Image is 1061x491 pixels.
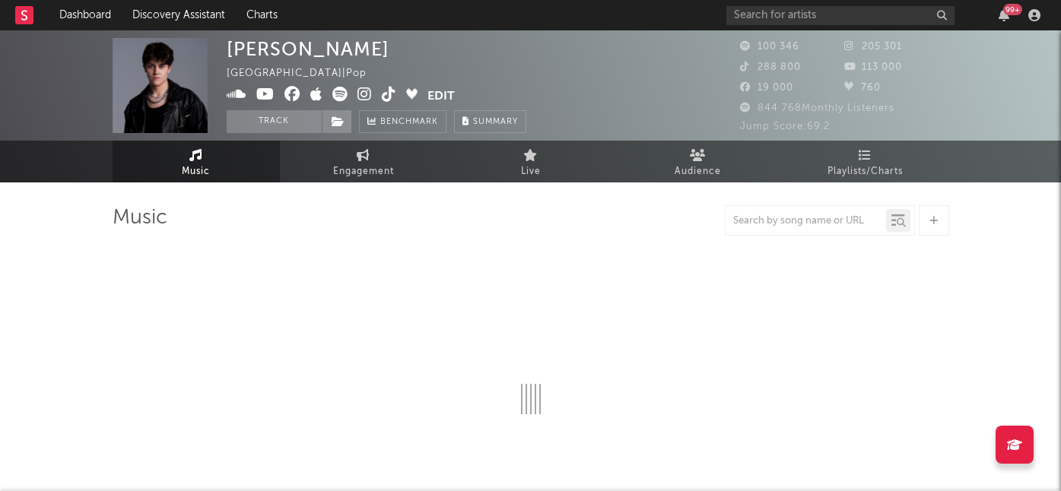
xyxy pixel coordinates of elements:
[1003,4,1022,15] div: 99 +
[227,65,384,83] div: [GEOGRAPHIC_DATA] | Pop
[182,163,210,181] span: Music
[726,215,886,227] input: Search by song name or URL
[740,83,793,93] span: 19 000
[740,122,830,131] span: Jump Score: 69.2
[113,141,280,182] a: Music
[782,141,949,182] a: Playlists/Charts
[521,163,541,181] span: Live
[828,163,903,181] span: Playlists/Charts
[447,141,615,182] a: Live
[740,42,799,52] span: 100 346
[454,110,526,133] button: Summary
[999,9,1009,21] button: 99+
[675,163,721,181] span: Audience
[615,141,782,182] a: Audience
[359,110,446,133] a: Benchmark
[380,113,438,131] span: Benchmark
[740,62,801,72] span: 288 800
[844,62,902,72] span: 113 000
[280,141,447,182] a: Engagement
[726,6,955,25] input: Search for artists
[333,163,394,181] span: Engagement
[227,38,389,60] div: [PERSON_NAME]
[427,87,455,106] button: Edit
[227,110,322,133] button: Track
[844,42,902,52] span: 205 301
[740,103,894,113] span: 844 768 Monthly Listeners
[844,83,881,93] span: 760
[473,118,518,126] span: Summary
